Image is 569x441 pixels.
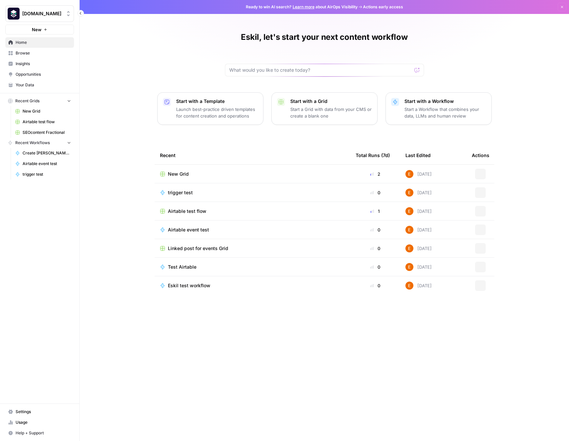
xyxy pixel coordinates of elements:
[168,171,189,177] span: New Grid
[176,98,258,105] p: Start with a Template
[356,146,390,164] div: Total Runs (7d)
[5,5,74,22] button: Workspace: Platformengineering.org
[157,92,263,125] button: Start with a TemplateLaunch best-practice driven templates for content creation and operations
[5,138,74,148] button: Recent Workflows
[356,245,395,252] div: 0
[405,207,413,215] img: 7yh4f7yqoxsoswhh0om4cccohj23
[16,419,71,425] span: Usage
[8,8,20,20] img: Platformengineering.org Logo
[363,4,403,10] span: Actions early access
[246,4,358,10] span: Ready to win AI search? about AirOps Visibility
[405,226,413,234] img: 7yh4f7yqoxsoswhh0om4cccohj23
[16,82,71,88] span: Your Data
[290,106,372,119] p: Start a Grid with data from your CMS or create a blank one
[23,161,71,167] span: Airtable event test
[16,71,71,77] span: Opportunities
[5,69,74,80] a: Opportunities
[22,10,62,17] span: [DOMAIN_NAME]
[12,158,74,169] a: Airtable event test
[12,127,74,138] a: SEOcontent Fractional
[293,4,315,9] a: Learn more
[386,92,492,125] button: Start with a WorkflowStart a Workflow that combines your data, LLMs and human review
[405,189,413,197] img: 7yh4f7yqoxsoswhh0om4cccohj23
[404,98,486,105] p: Start with a Workflow
[23,108,71,114] span: New Grid
[356,208,395,215] div: 1
[168,226,209,233] span: Airtable event test
[405,170,413,178] img: 7yh4f7yqoxsoswhh0om4cccohj23
[12,169,74,180] a: trigger test
[168,264,196,270] span: Test Airtable
[12,148,74,158] a: Create [PERSON_NAME] post
[12,106,74,117] a: New Grid
[472,146,489,164] div: Actions
[5,80,74,90] a: Your Data
[229,67,412,73] input: What would you like to create today?
[160,245,345,252] a: Linked post for events Grid
[23,130,71,135] span: SEOcontent Fractional
[405,282,432,290] div: [DATE]
[168,245,228,252] span: Linked post for events Grid
[16,61,71,67] span: Insights
[5,58,74,69] a: Insights
[160,282,345,289] a: Eskil test workflow
[16,409,71,415] span: Settings
[356,171,395,177] div: 2
[12,117,74,127] a: Airtable test flow
[271,92,378,125] button: Start with a GridStart a Grid with data from your CMS or create a blank one
[405,282,413,290] img: 7yh4f7yqoxsoswhh0om4cccohj23
[405,244,432,252] div: [DATE]
[356,264,395,270] div: 0
[23,171,71,177] span: trigger test
[168,208,206,215] span: Airtable test flow
[160,189,345,196] a: trigger test
[404,106,486,119] p: Start a Workflow that combines your data, LLMs and human review
[160,226,345,233] a: Airtable event test
[5,48,74,58] a: Browse
[168,282,210,289] span: Eskil test workflow
[16,430,71,436] span: Help + Support
[356,226,395,233] div: 0
[405,244,413,252] img: 7yh4f7yqoxsoswhh0om4cccohj23
[405,207,432,215] div: [DATE]
[176,106,258,119] p: Launch best-practice driven templates for content creation and operations
[160,264,345,270] a: Test Airtable
[290,98,372,105] p: Start with a Grid
[5,96,74,106] button: Recent Grids
[405,170,432,178] div: [DATE]
[405,263,413,271] img: 7yh4f7yqoxsoswhh0om4cccohj23
[160,171,345,177] a: New Grid
[16,40,71,45] span: Home
[241,32,407,43] h1: Eskil, let's start your next content workflow
[160,146,345,164] div: Recent
[23,150,71,156] span: Create [PERSON_NAME] post
[160,208,345,215] a: Airtable test flow
[405,189,432,197] div: [DATE]
[32,26,41,33] span: New
[356,189,395,196] div: 0
[5,37,74,48] a: Home
[23,119,71,125] span: Airtable test flow
[16,50,71,56] span: Browse
[356,282,395,289] div: 0
[405,146,431,164] div: Last Edited
[5,406,74,417] a: Settings
[405,263,432,271] div: [DATE]
[168,189,193,196] span: trigger test
[5,417,74,428] a: Usage
[15,140,50,146] span: Recent Workflows
[405,226,432,234] div: [DATE]
[5,428,74,438] button: Help + Support
[5,25,74,35] button: New
[15,98,39,104] span: Recent Grids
